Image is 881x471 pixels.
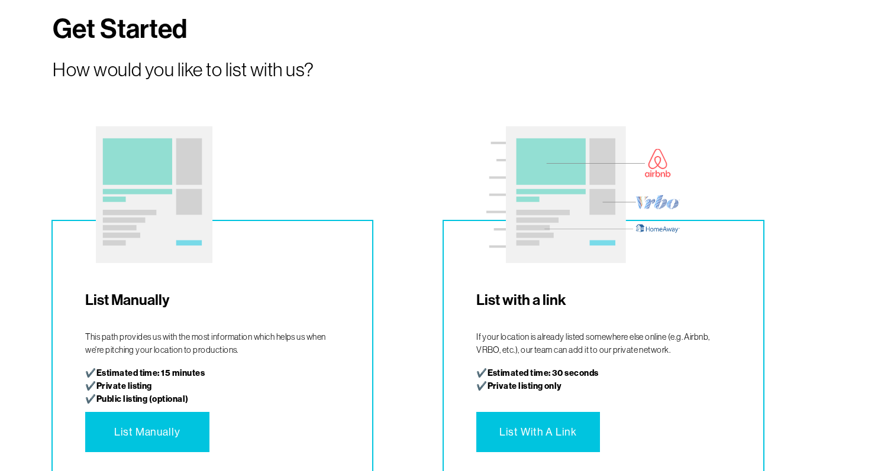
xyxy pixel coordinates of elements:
[85,412,209,451] a: List Manually
[85,367,339,405] p: ✔️ ✔️ ✔️
[85,291,339,310] h4: List Manually
[85,331,339,356] p: This path provides us with the most information which helps us when we're pitching your location ...
[476,291,730,310] h4: List with a link
[53,56,437,84] p: How would you like to list with us?
[476,367,730,392] p: ✔️ ✔️
[53,13,437,46] h3: Get Started
[476,331,730,356] p: If your location is already listed somewhere else online (e.g. Airbnb, VRBO, etc.), our team can ...
[476,412,600,451] a: List With A Link
[488,381,562,391] strong: Private listing only
[96,368,205,378] strong: Estimated time: 15 minutes
[488,368,599,378] strong: Estimated time: 30 seconds
[96,394,189,404] strong: Public listing (optional)
[96,381,152,391] strong: Private listing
